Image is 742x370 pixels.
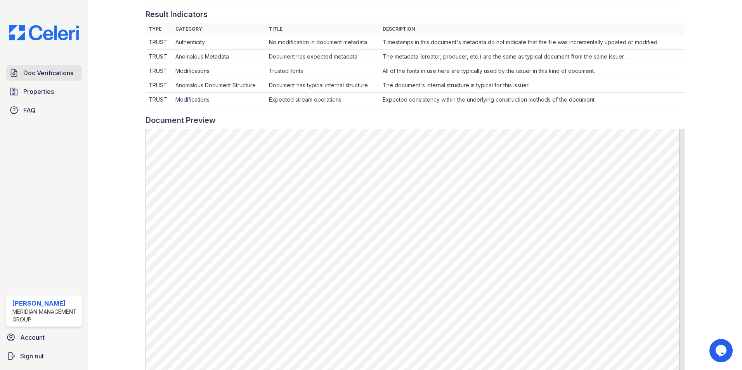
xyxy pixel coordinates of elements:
div: Result Indicators [146,9,208,20]
td: Document has expected metadata [266,50,380,64]
span: Doc Verifications [23,68,73,78]
td: Authenticity [172,35,266,50]
td: Modifications [172,64,266,78]
td: TRUST [146,35,172,50]
td: The metadata (creator, producer, etc.) are the same as typical document from the same issuer. [380,50,685,64]
th: Title [266,23,380,35]
td: TRUST [146,64,172,78]
a: FAQ [6,102,82,118]
th: Category [172,23,266,35]
iframe: chat widget [709,339,734,362]
td: All of the fonts in use here are typically used by the issuer in this kind of document. [380,64,685,78]
a: Doc Verifications [6,65,82,81]
div: Meridian Management Group [12,308,79,323]
td: TRUST [146,93,172,107]
div: [PERSON_NAME] [12,299,79,308]
th: Description [380,23,685,35]
td: No modification in document metadata [266,35,380,50]
td: The document's internal structure is typical for this issuer. [380,78,685,93]
td: Expected stream operations [266,93,380,107]
td: Trusted fonts [266,64,380,78]
th: Type [146,23,172,35]
td: Expected consistency within the underlying construction methods of the document. [380,93,685,107]
td: TRUST [146,50,172,64]
span: FAQ [23,105,36,115]
span: Account [20,333,45,342]
a: Sign out [3,348,85,364]
a: Properties [6,84,82,99]
td: Anomalous Metadata [172,50,266,64]
td: Document has typical internal structure [266,78,380,93]
a: Account [3,330,85,345]
img: CE_Logo_Blue-a8612792a0a2168367f1c8372b55b34899dd931a85d93a1a3d3e32e68fde9ad4.png [3,25,85,40]
td: Anomalous Document Structure [172,78,266,93]
span: Properties [23,87,54,96]
td: Modifications [172,93,266,107]
td: TRUST [146,78,172,93]
div: Document Preview [146,115,216,126]
td: Timestamps in this document's metadata do not indicate that the file was incrementally updated or... [380,35,685,50]
span: Sign out [20,351,44,361]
